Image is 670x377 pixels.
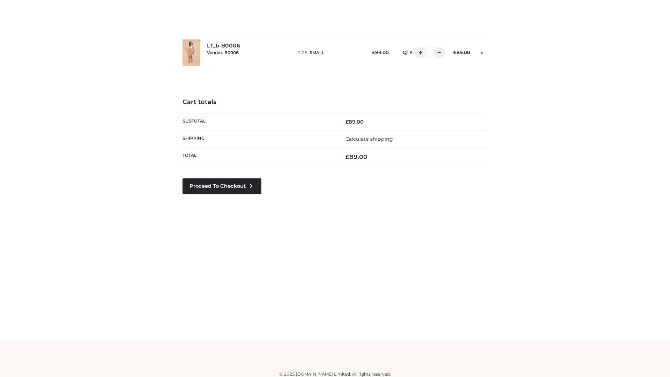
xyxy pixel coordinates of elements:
div: QTY: [396,47,442,58]
div: LT_b-B0006 [207,43,291,62]
th: Shipping [183,130,335,147]
small: Vendor: B0006 [207,50,239,55]
span: £ [345,153,349,160]
bdi: 89.00 [372,50,389,55]
bdi: 89.00 [345,153,367,160]
a: Remove this item [477,47,487,56]
p: size : [298,50,361,56]
span: £ [453,50,456,55]
span: £ [345,119,349,125]
span: £ [372,50,375,55]
bdi: 89.00 [453,50,470,55]
h4: Cart totals [183,98,487,106]
th: Total [183,148,335,166]
a: Calculate shipping [345,136,393,142]
th: Subtotal [183,113,335,130]
a: Proceed to Checkout [183,178,261,194]
span: SMALL [310,50,324,55]
bdi: 89.00 [345,119,364,125]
